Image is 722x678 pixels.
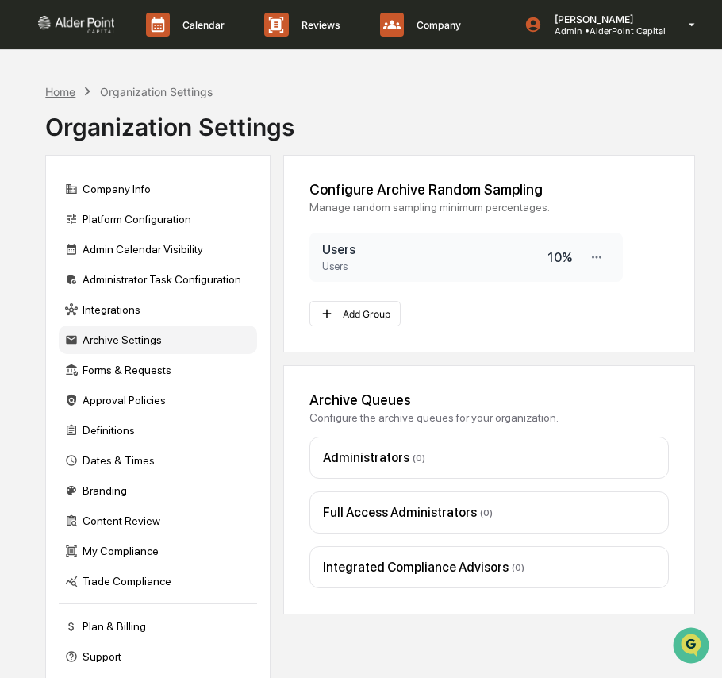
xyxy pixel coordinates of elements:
div: 🔎 [16,232,29,245]
div: Organization Settings [100,85,213,98]
p: Admin • AlderPoint Capital [542,25,666,37]
span: Data Lookup [32,230,100,246]
div: Organization Settings [45,100,294,141]
div: Administrators [323,450,655,465]
span: Attestations [131,200,197,216]
div: Content Review [59,507,257,535]
div: Full Access Administrators [323,505,655,520]
div: Definitions [59,416,257,445]
div: Plan & Billing [59,612,257,641]
div: Administrator Task Configuration [59,265,257,294]
div: Manage random sampling minimum percentages. [309,201,669,214]
p: How can we help? [16,33,289,59]
a: Powered byPylon [112,268,192,281]
button: Start new chat [270,126,289,145]
p: Company [404,19,469,31]
a: 🔎Data Lookup [10,224,106,252]
div: Forms & Requests [59,356,257,384]
div: We're available if you need us! [54,137,201,150]
span: ( 0 ) [413,453,425,464]
div: Start new chat [54,121,260,137]
a: 🗄️Attestations [109,194,203,222]
img: 1746055101610-c473b297-6a78-478c-a979-82029cc54cd1 [16,121,44,150]
div: Home [45,85,75,98]
button: Add Group [309,301,401,326]
div: 🗄️ [115,202,128,214]
div: My Compliance [59,537,257,565]
div: Archive Queues [309,391,669,408]
div: Approval Policies [59,386,257,414]
span: Preclearance [32,200,102,216]
div: Trade Compliance [59,567,257,595]
div: Integrated Compliance Advisors [323,560,655,575]
p: Calendar [170,19,232,31]
p: Reviews [289,19,348,31]
div: Configure the archive queues for your organization. [309,411,669,424]
h3: Users [322,242,547,257]
div: Archive Settings [59,326,257,354]
iframe: Open customer support [671,626,714,668]
span: ( 0 ) [480,507,493,518]
div: Admin Calendar Visibility [59,235,257,264]
div: 10 % [547,250,572,265]
div: Integrations [59,295,257,324]
div: Branding [59,476,257,505]
span: ( 0 ) [512,562,524,573]
a: 🖐️Preclearance [10,194,109,222]
img: logo [38,16,114,33]
span: Pylon [158,269,192,281]
div: Users [322,260,547,272]
div: Company Info [59,175,257,203]
div: Dates & Times [59,446,257,475]
div: 🖐️ [16,202,29,214]
p: [PERSON_NAME] [542,13,666,25]
div: Configure Archive Random Sampling [309,181,669,198]
div: Platform Configuration [59,205,257,233]
div: Support [59,642,257,671]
